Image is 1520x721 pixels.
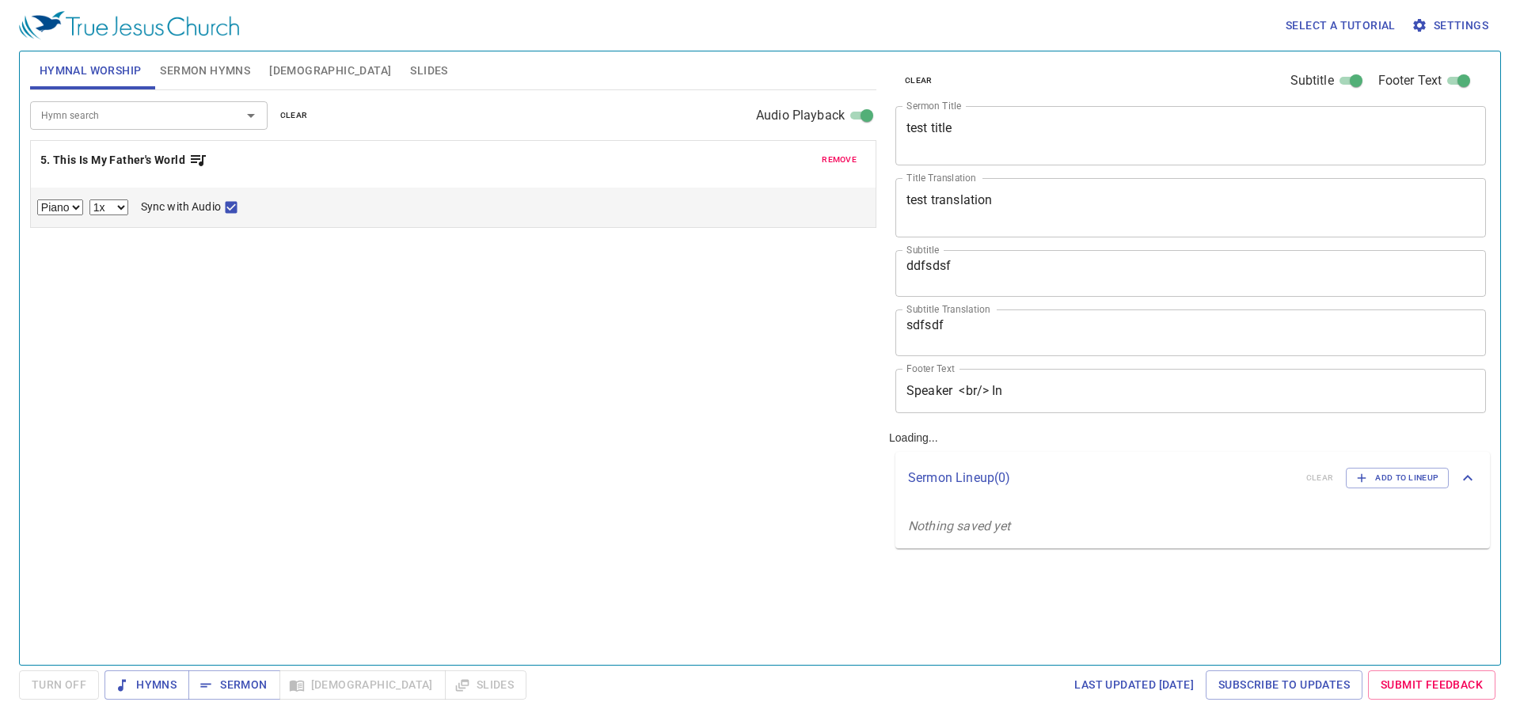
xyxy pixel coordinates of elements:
[906,120,1475,150] textarea: test title
[756,106,845,125] span: Audio Playback
[908,518,1011,533] i: Nothing saved yet
[1378,71,1442,90] span: Footer Text
[269,61,391,81] span: [DEMOGRAPHIC_DATA]
[240,104,262,127] button: Open
[905,74,933,88] span: clear
[37,199,83,215] select: Select Track
[40,150,185,170] b: 5. This Is My Father's World
[883,45,1496,658] div: Loading...
[1218,675,1350,695] span: Subscribe to Updates
[1368,670,1495,700] a: Submit Feedback
[906,192,1475,222] textarea: test translation
[40,150,208,170] button: 5. This Is My Father's World
[271,106,317,125] button: clear
[19,11,239,40] img: True Jesus Church
[1415,16,1488,36] span: Settings
[188,670,279,700] button: Sermon
[104,670,189,700] button: Hymns
[1206,670,1362,700] a: Subscribe to Updates
[1381,675,1483,695] span: Submit Feedback
[1356,471,1438,485] span: Add to Lineup
[1068,670,1200,700] a: Last updated [DATE]
[1286,16,1396,36] span: Select a tutorial
[1290,71,1334,90] span: Subtitle
[141,199,221,215] span: Sync with Audio
[160,61,250,81] span: Sermon Hymns
[89,199,128,215] select: Playback Rate
[1346,468,1449,488] button: Add to Lineup
[117,675,177,695] span: Hymns
[1279,11,1402,40] button: Select a tutorial
[40,61,142,81] span: Hymnal Worship
[812,150,866,169] button: remove
[280,108,308,123] span: clear
[895,71,942,90] button: clear
[822,153,857,167] span: remove
[1408,11,1495,40] button: Settings
[908,469,1294,488] p: Sermon Lineup ( 0 )
[1074,675,1194,695] span: Last updated [DATE]
[410,61,447,81] span: Slides
[906,258,1475,288] textarea: ddfsdsf
[895,452,1490,504] div: Sermon Lineup(0)clearAdd to Lineup
[201,675,267,695] span: Sermon
[906,317,1475,347] textarea: sdfsdf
